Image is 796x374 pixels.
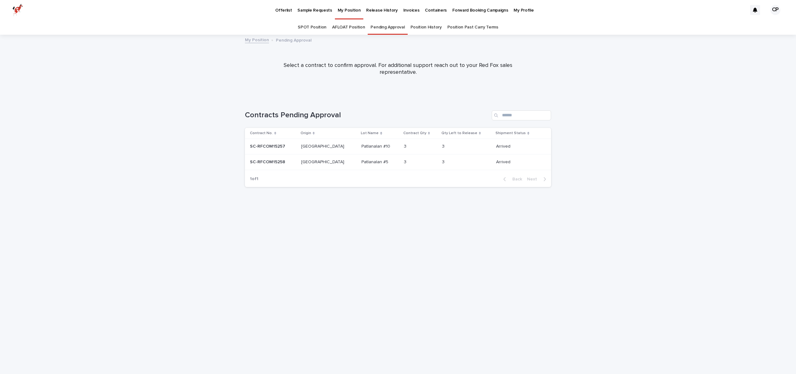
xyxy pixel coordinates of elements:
[770,5,780,15] div: CP
[301,158,346,165] p: [GEOGRAPHIC_DATA]
[447,20,498,35] a: Position Past Carry Terms
[298,20,326,35] a: SPOT Position
[250,130,273,137] p: Contract No.
[442,158,446,165] p: 3
[527,177,541,181] span: Next
[273,62,523,76] p: Select a contract to confirm approval. For additional support reach out to your Red Fox sales rep...
[245,171,263,187] p: 1 of 1
[301,130,311,137] p: Origin
[410,20,442,35] a: Position History
[245,36,269,43] a: My Position
[492,110,551,120] input: Search
[245,111,489,120] h1: Contracts Pending Approval
[361,130,379,137] p: Lot Name
[498,176,525,182] button: Back
[442,143,446,149] p: 3
[371,20,405,35] a: Pending Approval
[276,36,311,43] p: Pending Approval
[404,158,408,165] p: 3
[245,139,551,154] tr: SC-RFCOM15257SC-RFCOM15257 [GEOGRAPHIC_DATA][GEOGRAPHIC_DATA] Patlanalan #10Patlanalan #10 33 33 ...
[250,158,286,165] p: SC-RFCOM15258
[301,143,346,149] p: [GEOGRAPHIC_DATA]
[404,143,408,149] p: 3
[496,158,512,165] p: Arrived
[361,158,390,165] p: Patlanalan #5
[525,176,551,182] button: Next
[496,143,512,149] p: Arrived
[509,177,522,181] span: Back
[332,20,365,35] a: AFLOAT Position
[403,130,426,137] p: Contract Qty
[495,130,526,137] p: Shipment Status
[441,130,477,137] p: Qty Left to Release
[250,143,286,149] p: SC-RFCOM15257
[12,4,23,16] img: zttTXibQQrCfv9chImQE
[361,143,391,149] p: Patlanalan #10
[245,154,551,170] tr: SC-RFCOM15258SC-RFCOM15258 [GEOGRAPHIC_DATA][GEOGRAPHIC_DATA] Patlanalan #5Patlanalan #5 33 33 Ar...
